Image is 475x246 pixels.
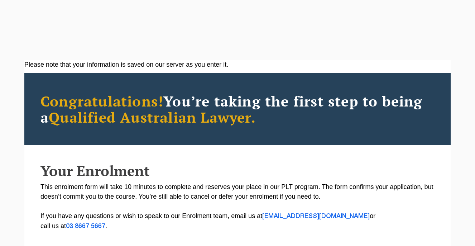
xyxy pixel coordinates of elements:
[40,182,435,231] p: This enrolment form will take 10 minutes to complete and reserves your place in our PLT program. ...
[49,108,256,127] span: Qualified Australian Lawyer.
[24,60,451,70] div: Please note that your information is saved on our server as you enter it.
[262,213,370,219] a: [EMAIL_ADDRESS][DOMAIN_NAME]
[40,93,435,125] h2: You’re taking the first step to being a
[40,91,163,110] span: Congratulations!
[66,223,105,229] a: 03 8667 5667
[40,163,435,179] h2: Your Enrolment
